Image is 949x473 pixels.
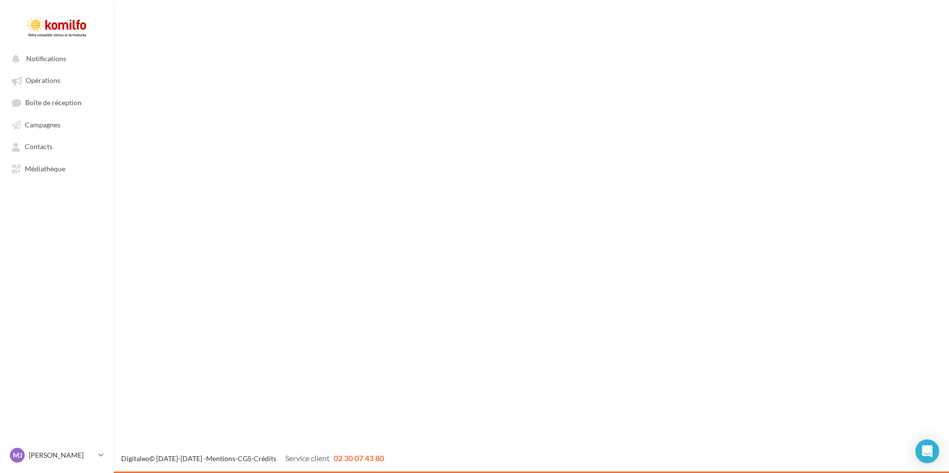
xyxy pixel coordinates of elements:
a: Digitaleo [121,454,149,463]
span: MJ [13,450,22,460]
span: Boîte de réception [25,98,82,107]
a: Médiathèque [6,159,108,177]
span: Notifications [26,54,66,63]
a: MJ [PERSON_NAME] [8,446,106,465]
span: Contacts [25,143,52,151]
a: Opérations [6,71,108,89]
a: CGS [238,454,251,463]
a: Campagnes [6,116,108,133]
span: Médiathèque [25,164,65,173]
div: Open Intercom Messenger [915,439,939,463]
span: © [DATE]-[DATE] - - - [121,454,384,463]
a: Crédits [254,454,276,463]
p: [PERSON_NAME] [29,450,94,460]
a: Mentions [206,454,235,463]
a: Contacts [6,137,108,155]
button: Notifications [6,49,104,67]
span: Campagnes [25,120,60,129]
span: Service client [285,453,330,463]
span: Opérations [26,77,60,85]
a: Boîte de réception [6,93,108,112]
span: 02 30 07 43 80 [334,453,384,463]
